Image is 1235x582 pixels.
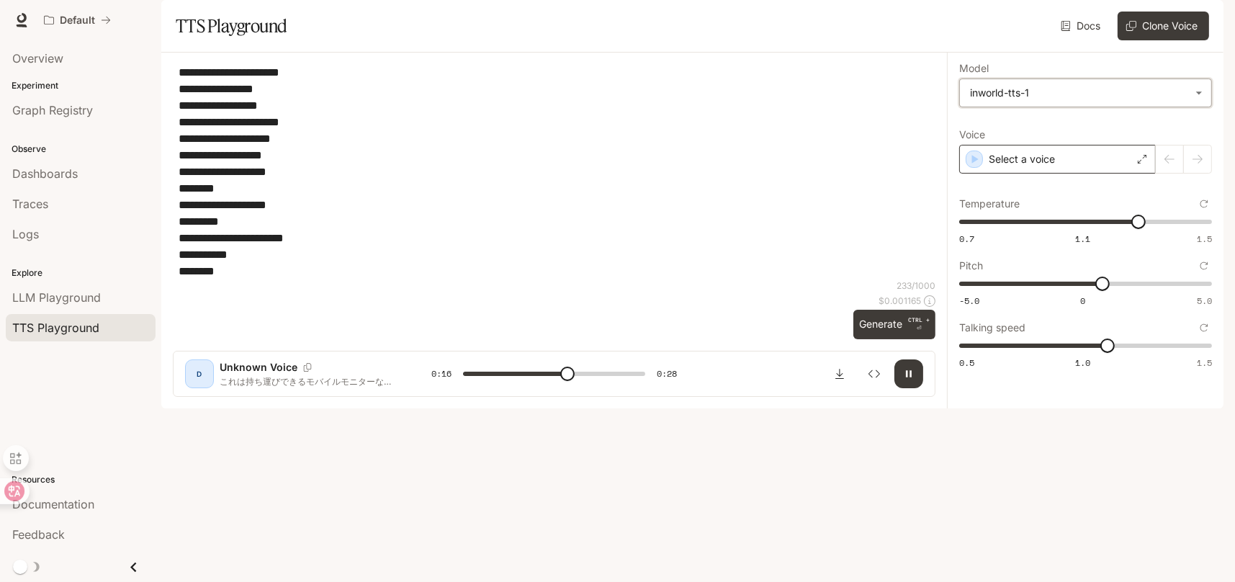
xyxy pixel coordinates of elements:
[959,233,974,245] span: 0.7
[825,359,854,388] button: Download audio
[959,295,979,307] span: -5.0
[959,261,983,271] p: Pitch
[1075,233,1090,245] span: 1.1
[220,360,297,375] p: Unknown Voice
[959,357,974,369] span: 0.5
[60,14,95,27] p: Default
[908,315,930,324] p: CTRL +
[959,199,1020,209] p: Temperature
[1197,357,1212,369] span: 1.5
[1118,12,1209,40] button: Clone Voice
[860,359,889,388] button: Inspect
[188,362,211,385] div: D
[1196,258,1212,274] button: Reset to default
[1196,196,1212,212] button: Reset to default
[176,12,287,40] h1: TTS Playground
[657,367,677,381] span: 0:28
[1058,12,1106,40] a: Docs
[989,152,1055,166] p: Select a voice
[431,367,452,381] span: 0:16
[970,86,1188,100] div: inworld-tts-1
[959,63,989,73] p: Model
[959,323,1025,333] p: Talking speed
[1197,295,1212,307] span: 5.0
[1197,233,1212,245] span: 1.5
[220,375,397,387] p: これは持ち運びできるモバイルモニターなんだけど 薄くてスタイリッシュなだけじゃなく 背面に隠しメタルスタンドが付いていて 横置きでも縦置きでもめっちゃ安定して使えるんだ ノートパソコンにはケーブ...
[960,79,1211,107] div: inworld-tts-1
[853,310,935,339] button: GenerateCTRL +⏎
[1196,320,1212,336] button: Reset to default
[959,130,985,140] p: Voice
[1080,295,1085,307] span: 0
[37,6,117,35] button: All workspaces
[1075,357,1090,369] span: 1.0
[908,315,930,333] p: ⏎
[297,363,318,372] button: Copy Voice ID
